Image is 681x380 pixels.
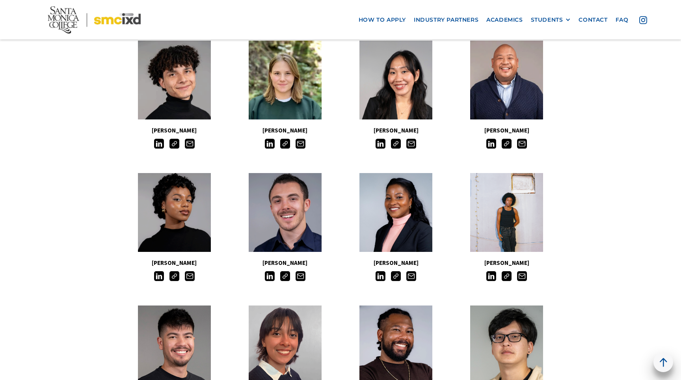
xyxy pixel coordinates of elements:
[517,139,527,149] img: Email icon
[639,16,647,24] img: icon - instagram
[486,271,496,281] img: LinkedIn icon
[376,139,385,149] img: LinkedIn icon
[265,271,275,281] img: LinkedIn icon
[406,139,416,149] img: Email icon
[406,271,416,281] img: Email icon
[451,258,562,268] h5: [PERSON_NAME]
[502,271,512,281] img: Link icon
[230,258,340,268] h5: [PERSON_NAME]
[391,271,401,281] img: Link icon
[355,13,410,27] a: how to apply
[482,13,527,27] a: Academics
[154,271,164,281] img: LinkedIn icon
[296,139,305,149] img: Email icon
[486,139,496,149] img: LinkedIn icon
[48,6,141,33] img: Santa Monica College - SMC IxD logo
[185,271,195,281] img: Email icon
[280,139,290,149] img: Link icon
[502,139,512,149] img: Link icon
[265,139,275,149] img: LinkedIn icon
[612,13,633,27] a: faq
[340,125,451,136] h5: [PERSON_NAME]
[280,271,290,281] img: Link icon
[376,271,385,281] img: LinkedIn icon
[531,17,571,23] div: STUDENTS
[653,352,673,372] a: back to top
[169,139,179,149] img: Link icon
[410,13,482,27] a: industry partners
[296,271,305,281] img: Email icon
[391,139,401,149] img: Link icon
[154,139,164,149] img: LinkedIn icon
[119,125,230,136] h5: [PERSON_NAME]
[531,17,563,23] div: STUDENTS
[451,125,562,136] h5: [PERSON_NAME]
[185,139,195,149] img: Email icon
[575,13,611,27] a: contact
[119,258,230,268] h5: [PERSON_NAME]
[340,258,451,268] h5: [PERSON_NAME]
[169,271,179,281] img: Link icon
[517,271,527,281] img: Email icon
[230,125,340,136] h5: [PERSON_NAME]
